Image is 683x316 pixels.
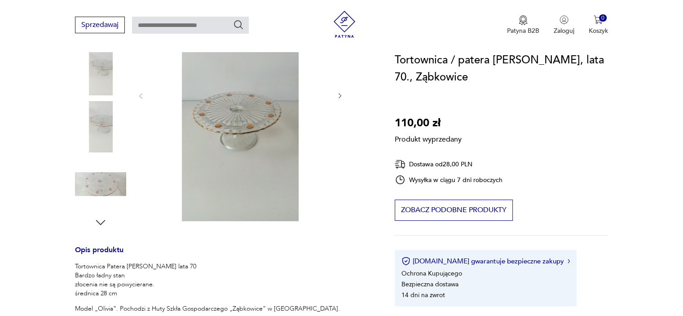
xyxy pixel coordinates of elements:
li: Bezpieczna dostawa [401,280,458,289]
img: Ikonka użytkownika [560,15,568,24]
div: 0 [599,14,607,22]
p: Model „Olivia”. Pochodzi z Huty Szkła Gospodarczego „Ząbkowice” w [GEOGRAPHIC_DATA]. [75,304,340,313]
button: [DOMAIN_NAME] gwarantuje bezpieczne zakupy [401,257,570,266]
li: 14 dni na zwrot [401,291,445,299]
p: Patyna B2B [507,27,539,35]
img: Ikona koszyka [594,15,603,24]
img: Ikona strzałki w prawo [568,259,570,263]
img: Ikona certyfikatu [401,257,410,266]
button: 0Koszyk [589,15,608,35]
p: Zaloguj [554,27,574,35]
img: Patyna - sklep z meblami i dekoracjami vintage [331,11,358,38]
button: Zobacz podobne produkty [395,200,513,221]
img: Ikona medalu [519,15,528,25]
button: Szukaj [233,19,244,30]
img: Ikona dostawy [395,159,405,170]
a: Sprzedawaj [75,22,125,29]
button: Sprzedawaj [75,17,125,33]
a: Ikona medaluPatyna B2B [507,15,539,35]
p: 110,00 zł [395,115,462,132]
p: Produkt wyprzedany [395,132,462,144]
div: Dostawa od 28,00 PLN [395,159,502,170]
p: Koszyk [589,27,608,35]
button: Patyna B2B [507,15,539,35]
h1: Tortownica / patera [PERSON_NAME], lata 70., Ząbkowice [395,52,608,86]
div: Wysyłka w ciągu 7 dni roboczych [395,174,502,185]
button: Zaloguj [554,15,574,35]
h3: Opis produktu [75,247,373,262]
li: Ochrona Kupującego [401,269,462,278]
p: Tortownica Patera [PERSON_NAME] lata 70 Bardzo ładny stan złocenia nie są powycierane. średnica 2... [75,262,340,298]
